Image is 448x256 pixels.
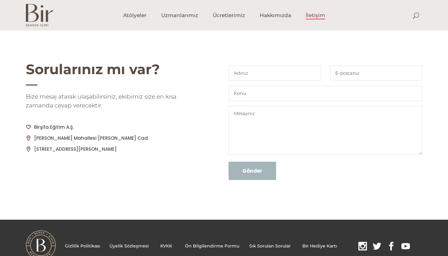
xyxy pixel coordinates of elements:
[260,12,291,19] span: Hakkımızda
[26,92,190,110] h5: Bize mesaj atarak ulaşabilirsiniz, ekibimiz size en kısa zamanda cevap verecektir.
[65,242,414,251] p: .
[213,12,245,19] span: Ücretlerimiz
[229,66,422,180] form: Contact form
[123,12,147,19] span: Atölyeler
[27,146,190,153] p: [STREET_ADDRESS][PERSON_NAME]
[26,61,190,78] h2: Sorularınız mı var?
[330,66,422,81] input: E-postanız
[229,66,321,81] input: Adınız
[160,243,172,249] a: KVKK
[27,124,190,131] p: Birşifa Eğitim A.Ş.
[185,243,239,249] a: Ön Bilgilendirme Formu
[249,243,291,249] a: Sık Sorulan Sorular
[161,12,198,19] span: Uzmanlarımız
[109,243,149,249] a: Üyelik Sözleşmesi
[229,162,276,180] input: Gönder
[306,12,325,19] span: İletişim
[65,243,100,249] a: Gizlilik Politikası
[27,135,190,142] p: [PERSON_NAME] Mahallesi [PERSON_NAME] Cad.
[229,86,422,101] input: Konu
[302,243,337,249] a: Bir Hediye Kartı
